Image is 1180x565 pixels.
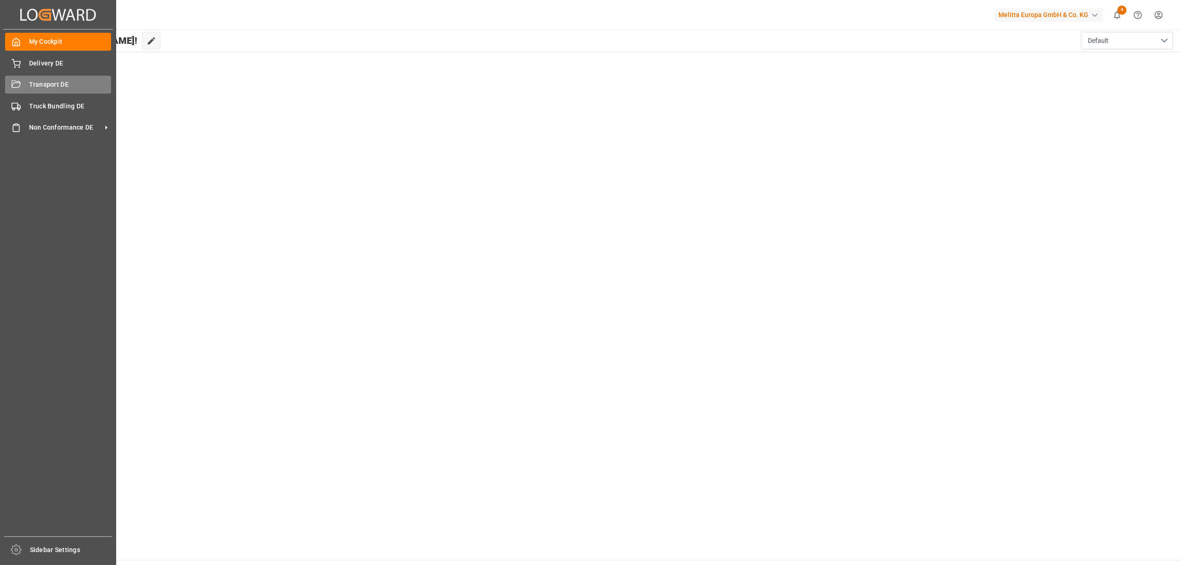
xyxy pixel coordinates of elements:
a: Truck Bundling DE [5,97,111,115]
span: My Cockpit [29,37,112,47]
span: 4 [1117,6,1127,15]
button: Help Center [1127,5,1148,25]
div: Melitta Europa GmbH & Co. KG [995,8,1103,22]
span: Transport DE [29,80,112,89]
span: Delivery DE [29,59,112,68]
span: Sidebar Settings [30,545,112,555]
a: My Cockpit [5,33,111,51]
a: Transport DE [5,76,111,94]
button: open menu [1081,32,1173,49]
span: Truck Bundling DE [29,101,112,111]
a: Delivery DE [5,54,111,72]
button: show 4 new notifications [1107,5,1127,25]
span: Non Conformance DE [29,123,102,132]
span: Default [1088,36,1109,46]
button: Melitta Europa GmbH & Co. KG [995,6,1107,24]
